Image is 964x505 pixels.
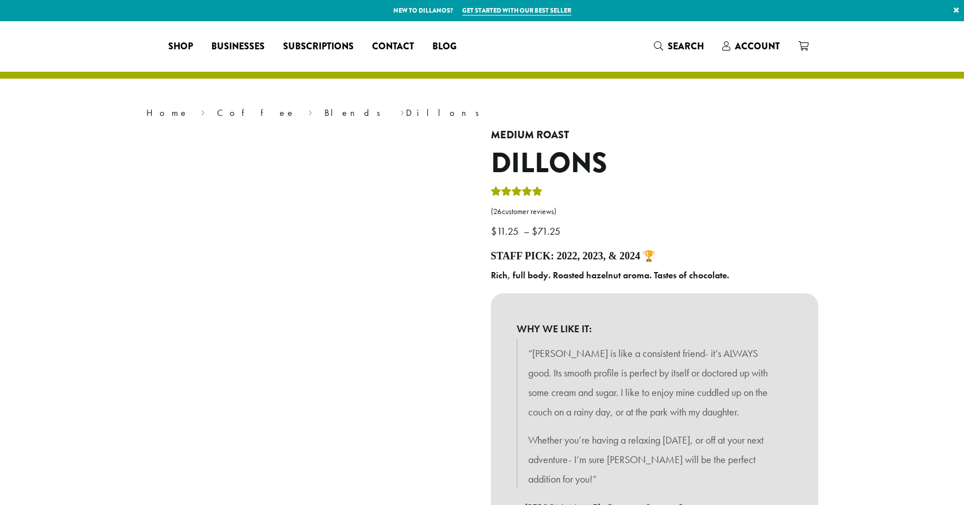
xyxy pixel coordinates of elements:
[645,37,713,56] a: Search
[491,224,521,238] bdi: 11.25
[211,40,265,54] span: Businesses
[201,102,205,120] span: ›
[432,40,456,54] span: Blog
[146,106,818,120] nav: Breadcrumb
[491,224,497,238] span: $
[491,129,818,142] h4: Medium Roast
[735,40,780,53] span: Account
[146,107,189,119] a: Home
[532,224,537,238] span: $
[400,102,404,120] span: ›
[324,107,388,119] a: Blends
[491,185,543,202] div: Rated 5.00 out of 5
[668,40,704,53] span: Search
[517,319,792,339] b: WHY WE LIKE IT:
[491,206,818,217] a: (26customer reviews)
[462,6,571,15] a: Get started with our best seller
[308,102,312,120] span: ›
[491,269,729,281] b: Rich, full body. Roasted hazelnut aroma. Tastes of chocolate.
[283,40,354,54] span: Subscriptions
[168,40,193,54] span: Shop
[372,40,414,54] span: Contact
[524,224,529,238] span: –
[491,147,818,180] h1: Dillons
[493,207,502,216] span: 26
[217,107,296,119] a: Coffee
[491,250,818,263] h4: Staff Pick: 2022, 2023, & 2024 🏆
[528,430,781,488] p: Whether you’re having a relaxing [DATE], or off at your next adventure- I’m sure [PERSON_NAME] wi...
[532,224,563,238] bdi: 71.25
[159,37,202,56] a: Shop
[528,344,781,421] p: “[PERSON_NAME] is like a consistent friend- it’s ALWAYS good. Its smooth profile is perfect by it...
